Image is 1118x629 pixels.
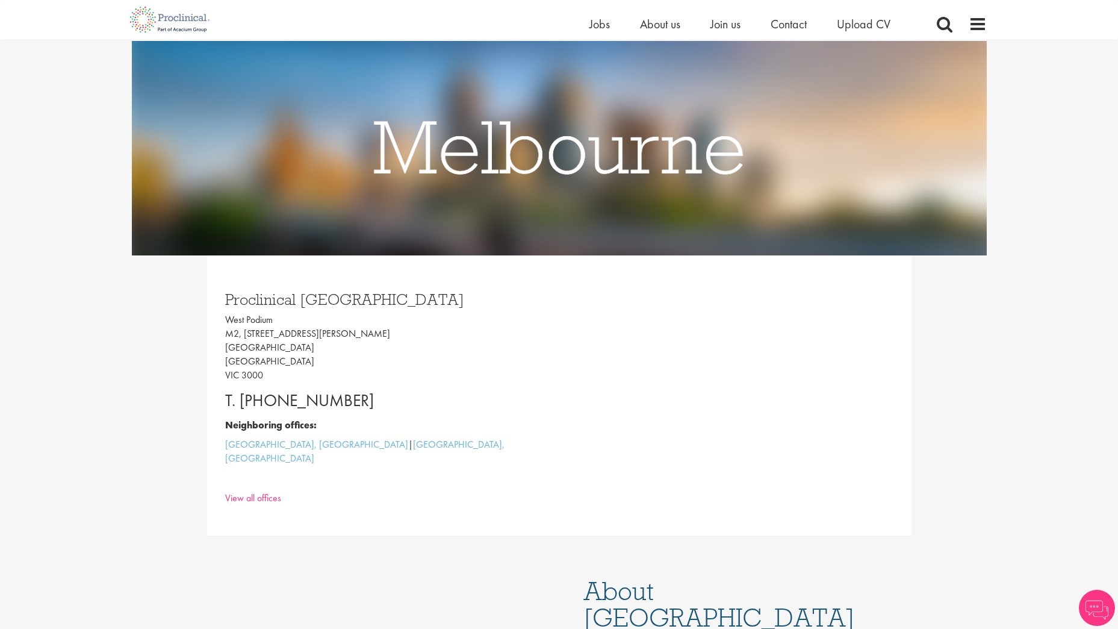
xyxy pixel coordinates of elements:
a: Upload CV [837,16,890,32]
a: Jobs [589,16,610,32]
h3: Proclinical [GEOGRAPHIC_DATA] [225,292,550,307]
img: Chatbot [1079,590,1115,626]
p: T. [PHONE_NUMBER] [225,389,550,413]
a: About us [640,16,680,32]
p: West Podium M2, [STREET_ADDRESS][PERSON_NAME] [GEOGRAPHIC_DATA] [GEOGRAPHIC_DATA] VIC 3000 [225,313,550,382]
a: [GEOGRAPHIC_DATA], [GEOGRAPHIC_DATA] [225,438,408,451]
div: To enrich screen reader interactions, please activate Accessibility in Grammarly extension settings [132,255,987,536]
p: | [225,438,550,466]
a: Contact [771,16,807,32]
a: Join us [710,16,741,32]
b: Neighboring offices: [225,419,317,431]
a: [GEOGRAPHIC_DATA], [GEOGRAPHIC_DATA] [225,438,505,465]
a: View all offices [225,492,281,504]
